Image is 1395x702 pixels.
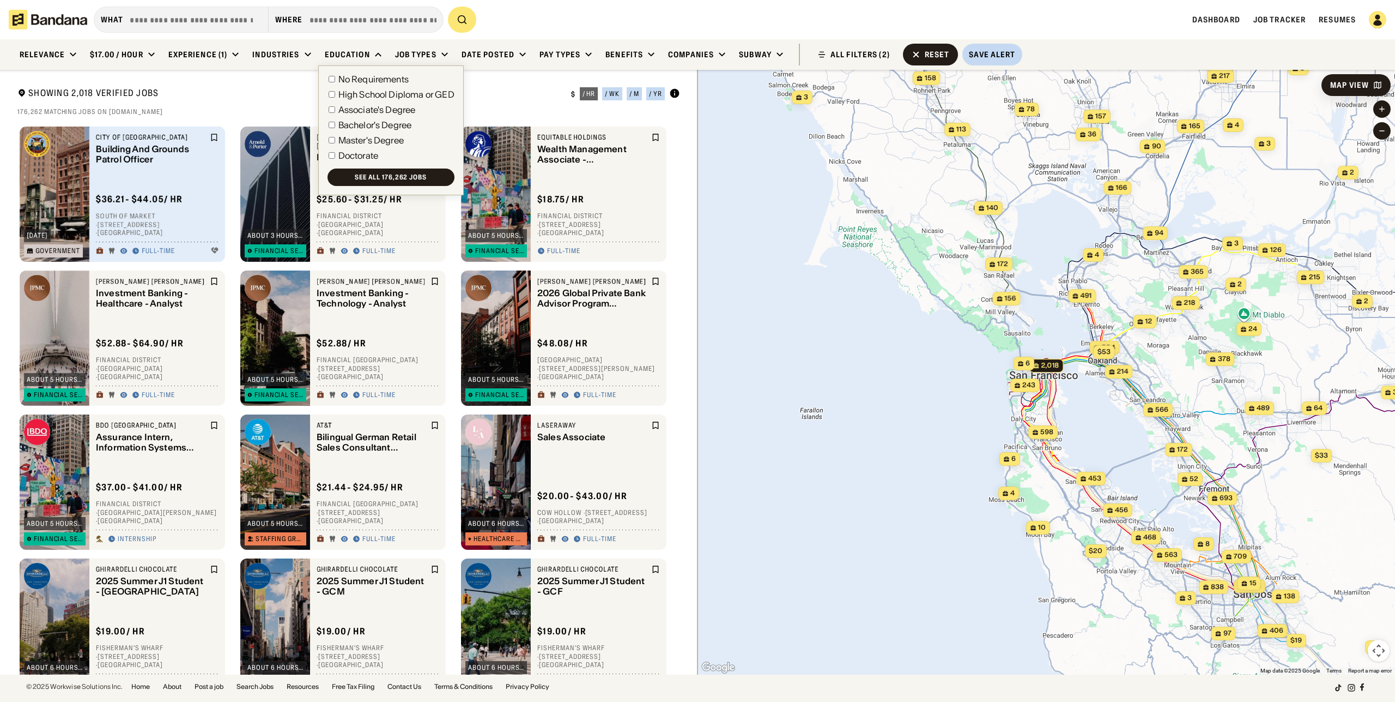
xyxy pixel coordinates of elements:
[1235,121,1239,130] span: 4
[475,392,524,398] div: Financial Services
[362,391,396,400] div: Full-time
[254,392,304,398] div: Financial Services
[317,277,428,286] div: [PERSON_NAME] [PERSON_NAME]
[537,508,660,525] div: Cow Hollow · [STREET_ADDRESS] · [GEOGRAPHIC_DATA]
[96,576,208,597] div: 2025 Summer J1 Student - [GEOGRAPHIC_DATA]
[1234,552,1247,561] span: 709
[1155,405,1168,415] span: 566
[34,536,83,542] div: Financial Services
[1260,668,1320,674] span: Map data ©2025 Google
[468,520,524,527] div: about 6 hours ago
[325,50,370,59] div: Education
[26,683,123,690] div: © 2025 Workwise Solutions Inc.
[700,661,736,675] img: Google
[583,535,616,544] div: Full-time
[1041,361,1059,370] span: 2,018
[547,247,580,256] div: Full-time
[131,683,150,690] a: Home
[317,133,428,150] div: [PERSON_NAME] & [PERSON_NAME]
[1211,583,1224,592] span: 838
[1097,347,1111,356] span: $53
[474,536,524,542] div: Healthcare & Mental Health
[1095,112,1106,121] span: 157
[96,626,145,638] div: $ 19.00 / hr
[997,260,1008,269] span: 172
[1102,343,1115,352] span: 504
[537,288,649,309] div: 2026 Global Private Bank Advisor Program (Summer Analyst) - Global Families Group [GEOGRAPHIC_DATA]
[1314,404,1323,413] span: 64
[247,376,304,383] div: about 5 hours ago
[537,356,660,382] div: [GEOGRAPHIC_DATA] · [STREET_ADDRESS][PERSON_NAME] · [GEOGRAPHIC_DATA]
[1248,325,1257,334] span: 24
[1238,280,1242,289] span: 2
[1191,267,1204,277] span: 365
[537,626,586,638] div: $ 19.00 / hr
[537,338,588,350] div: $ 48.08 / hr
[24,131,50,157] img: City of San Francisco logo
[583,91,596,97] div: / hr
[571,90,575,99] div: $
[468,664,524,671] div: about 6 hours ago
[1026,359,1030,368] span: 6
[355,174,427,181] div: See all 176,262 jobs
[395,50,436,59] div: Job Types
[275,15,303,25] div: Where
[317,356,439,382] div: Financial [GEOGRAPHIC_DATA] · [STREET_ADDRESS] · [GEOGRAPHIC_DATA]
[925,51,950,58] div: Reset
[236,683,274,690] a: Search Jobs
[96,356,219,382] div: Financial District · [GEOGRAPHIC_DATA] · [GEOGRAPHIC_DATA]
[1330,81,1369,89] div: Map View
[1205,539,1210,549] span: 8
[24,563,50,589] img: Ghirardelli Chocolate logo
[1246,581,1261,591] span: 1,183
[1027,105,1035,114] span: 78
[465,419,492,445] img: LaserAway logo
[96,212,219,238] div: South of Market · [STREET_ADDRESS] · [GEOGRAPHIC_DATA]
[1155,229,1163,238] span: 94
[35,248,80,254] div: Government
[362,247,396,256] div: Full-time
[537,644,660,670] div: Fisherman's Wharf · [STREET_ADDRESS] · [GEOGRAPHIC_DATA]
[462,50,514,59] div: Date Posted
[700,661,736,675] a: Open this area in Google Maps (opens a new window)
[1364,297,1368,306] span: 2
[96,144,208,165] div: Building And Grounds Patrol Officer
[245,563,271,589] img: Ghirardelli Chocolate logo
[1284,592,1295,601] span: 138
[142,391,175,400] div: Full-time
[362,535,396,544] div: Full-time
[583,391,616,400] div: Full-time
[34,392,83,398] div: Financial Services
[537,576,649,597] div: 2025 Summer J1 Student - GCF
[254,248,304,254] div: Financial Services
[1143,533,1156,542] span: 468
[317,482,403,494] div: $ 21.44 - $24.95 / hr
[96,482,183,494] div: $ 37.00 - $41.00 / hr
[1187,593,1192,603] span: 3
[96,194,183,206] div: $ 36.21 - $44.05 / hr
[537,277,649,286] div: [PERSON_NAME] [PERSON_NAME]
[27,520,83,527] div: about 5 hours ago
[332,683,374,690] a: Free Tax Filing
[1005,294,1016,303] span: 156
[1145,317,1153,326] span: 12
[969,50,1015,59] div: Save Alert
[537,421,649,430] div: LaserAway
[1266,139,1271,148] span: 3
[317,421,428,430] div: AT&T
[27,232,48,239] div: [DATE]
[537,490,627,502] div: $ 20.00 - $43.00 / hr
[1315,451,1328,459] span: $33
[163,683,181,690] a: About
[1038,523,1046,532] span: 10
[245,131,271,157] img: Arnold & Porter logo
[9,10,87,29] img: Bandana logotype
[1189,122,1200,131] span: 165
[1234,239,1239,248] span: 3
[475,248,524,254] div: Financial Services
[96,277,208,286] div: [PERSON_NAME] [PERSON_NAME]
[317,153,428,163] div: Facilities Assistant
[1081,291,1092,301] span: 491
[539,50,580,59] div: Pay Types
[317,338,366,350] div: $ 52.88 / hr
